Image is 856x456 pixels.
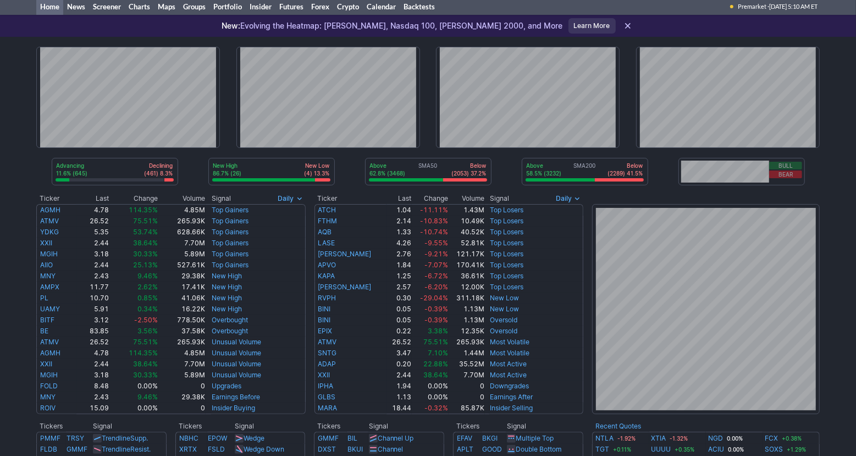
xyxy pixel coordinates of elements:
[424,250,448,258] span: -9.21%
[424,239,448,247] span: -9.55%
[490,250,523,258] a: Top Losers
[527,162,562,169] p: Above
[386,403,412,414] td: 18.44
[490,338,529,346] a: Most Volatile
[490,316,517,324] a: Oversold
[516,445,561,453] a: Double Bottom
[449,193,485,204] th: Volume
[76,392,109,403] td: 2.43
[222,20,563,31] p: Evolving the Heatmap: [PERSON_NAME], Nasdaq 100, [PERSON_NAME] 2000, and More
[158,337,206,348] td: 265.93K
[234,421,306,432] th: Signal
[386,249,412,260] td: 2.76
[490,327,517,335] a: Oversold
[490,272,523,280] a: Top Losers
[76,249,109,260] td: 3.18
[76,293,109,304] td: 10.70
[386,271,412,282] td: 1.25
[212,382,241,390] a: Upgrades
[318,250,372,258] a: [PERSON_NAME]
[158,238,206,249] td: 7.70M
[765,433,778,444] a: FCX
[318,239,335,247] a: LASE
[412,193,448,204] th: Change
[449,216,485,227] td: 10.49K
[158,392,206,403] td: 29.38K
[556,193,572,204] span: Daily
[347,434,357,442] a: BIL
[212,272,242,280] a: New High
[449,227,485,238] td: 40.52K
[213,162,242,169] p: New High
[452,162,487,169] p: Below
[490,371,527,379] a: Most Active
[482,434,498,442] a: BKGI
[40,349,60,357] a: AGMH
[40,261,53,269] a: AIIO
[595,422,641,430] b: Recent Quotes
[109,193,158,204] th: Change
[212,294,242,302] a: New High
[129,349,158,357] span: 114.35%
[490,294,519,302] a: New Low
[428,327,448,335] span: 3.38%
[67,445,87,453] a: GMMF
[490,228,523,236] a: Top Losers
[490,239,523,247] a: Top Losers
[314,193,387,204] th: Ticker
[212,305,242,313] a: New High
[769,162,802,169] button: Bull
[708,433,723,444] a: NGD
[137,272,158,280] span: 9.46%
[76,337,109,348] td: 26.52
[36,421,92,432] th: Tickers
[158,326,206,337] td: 37.58K
[386,282,412,293] td: 2.57
[457,445,473,453] a: APLT
[423,360,448,368] span: 22.88%
[133,371,158,379] span: 30.33%
[213,169,242,177] p: 86.7% (26)
[769,171,802,178] button: Bear
[102,445,151,453] a: TrendlineResist.
[449,326,485,337] td: 12.35K
[386,381,412,392] td: 1.94
[449,304,485,315] td: 1.13M
[490,206,523,214] a: Top Losers
[212,371,261,379] a: Unusual Volume
[490,283,523,291] a: Top Losers
[76,193,109,204] th: Last
[40,393,56,401] a: MNY
[318,217,338,225] a: FTHM
[137,283,158,291] span: 2.62%
[57,169,88,177] p: 11.6% (645)
[608,162,643,169] p: Below
[76,282,109,293] td: 11.77
[158,359,206,370] td: 7.70M
[40,217,59,225] a: ATMV
[318,445,336,453] a: DXST
[318,338,337,346] a: ATMV
[158,293,206,304] td: 41.06K
[424,305,448,313] span: -0.39%
[40,316,54,324] a: BITF
[76,348,109,359] td: 4.78
[137,305,158,313] span: 0.34%
[76,238,109,249] td: 2.44
[651,444,671,455] a: UUUU
[765,444,783,455] a: SOXS
[318,434,339,442] a: GMMF
[595,444,609,455] a: TGT
[40,338,59,346] a: ATMV
[490,404,533,412] a: Insider Selling
[420,206,448,214] span: -11.11%
[318,327,333,335] a: EPIX
[424,261,448,269] span: -7.07%
[102,445,130,453] span: Trendline
[212,327,248,335] a: Overbought
[386,392,412,403] td: 1.13
[386,238,412,249] td: 4.26
[368,421,444,432] th: Signal
[76,304,109,315] td: 5.91
[40,272,56,280] a: MNY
